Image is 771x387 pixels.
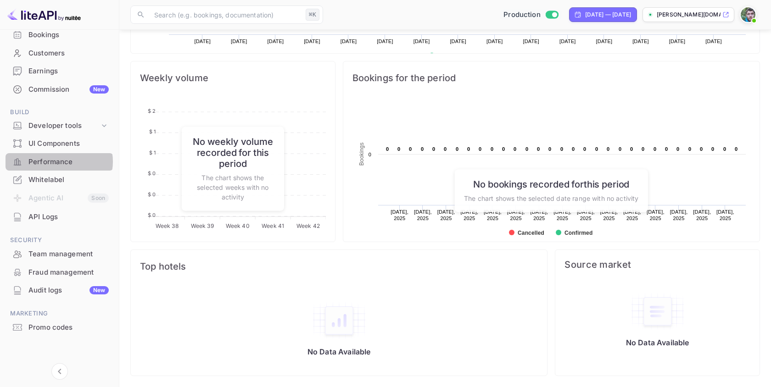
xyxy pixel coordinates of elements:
[191,222,214,229] tspan: Week 39
[450,39,466,44] text: [DATE]
[595,146,598,152] text: 0
[6,135,113,152] a: UI Components
[6,26,113,44] div: Bookings
[6,319,113,337] div: Promo codes
[148,107,156,114] tspan: $ 2
[307,347,371,356] p: No Data Available
[464,179,638,190] h6: No bookings recorded for this period
[716,209,734,221] text: [DATE], 2025
[368,152,371,157] text: 0
[156,222,179,229] tspan: Week 38
[6,208,113,225] a: API Logs
[688,146,691,152] text: 0
[28,30,109,40] div: Bookings
[391,209,408,221] text: [DATE], 2025
[28,66,109,77] div: Earnings
[6,44,113,62] div: Customers
[456,146,458,152] text: 0
[28,212,109,222] div: API Logs
[312,301,367,340] img: empty-state-table2.svg
[352,71,750,85] span: Bookings for the period
[642,146,644,152] text: 0
[583,146,586,152] text: 0
[657,11,721,19] p: [PERSON_NAME][DOMAIN_NAME]...
[630,146,633,152] text: 0
[231,39,247,44] text: [DATE]
[89,286,109,294] div: New
[503,10,541,20] span: Production
[500,10,562,20] div: Switch to Sandbox mode
[6,171,113,188] a: Whitelabel
[28,48,109,59] div: Customers
[467,146,470,152] text: 0
[6,44,113,61] a: Customers
[502,146,505,152] text: 0
[669,39,686,44] text: [DATE]
[438,53,461,59] text: Revenue
[226,222,250,229] tspan: Week 40
[262,222,284,229] tspan: Week 41
[619,146,621,152] text: 0
[723,146,726,152] text: 0
[564,259,750,270] span: Source market
[525,146,528,152] text: 0
[491,146,493,152] text: 0
[409,146,412,152] text: 0
[711,146,714,152] text: 0
[537,146,540,152] text: 0
[414,209,432,221] text: [DATE], 2025
[6,282,113,299] div: Audit logsNew
[148,212,156,218] tspan: $ 0
[6,26,113,43] a: Bookings
[6,81,113,99] div: CommissionNew
[670,209,687,221] text: [DATE], 2025
[191,173,274,202] p: The chart shows the selected weeks with no activity
[89,85,109,94] div: New
[741,7,755,22] img: Dermot Murphy
[676,146,679,152] text: 0
[191,136,274,169] h6: No weekly volume recorded for this period
[377,39,393,44] text: [DATE]
[479,146,481,152] text: 0
[564,230,592,236] text: Confirmed
[596,39,613,44] text: [DATE]
[6,62,113,80] div: Earnings
[444,146,447,152] text: 0
[6,319,113,336] a: Promo codes
[28,121,100,131] div: Developer tools
[6,153,113,170] a: Performance
[654,146,656,152] text: 0
[6,107,113,117] span: Build
[630,292,685,331] img: empty-state-table.svg
[148,170,156,177] tspan: $ 0
[432,146,435,152] text: 0
[397,146,400,152] text: 0
[464,193,638,203] p: The chart shows the selected date range with no activity
[486,39,503,44] text: [DATE]
[296,222,320,229] tspan: Week 42
[665,146,668,152] text: 0
[140,71,326,85] span: Weekly volume
[28,285,109,296] div: Audit logs
[149,6,302,24] input: Search (e.g. bookings, documentation)
[413,39,430,44] text: [DATE]
[572,146,575,152] text: 0
[28,157,109,167] div: Performance
[6,282,113,299] a: Audit logsNew
[421,146,424,152] text: 0
[194,39,211,44] text: [DATE]
[6,245,113,263] div: Team management
[149,149,156,155] tspan: $ 1
[6,81,113,98] a: CommissionNew
[607,146,609,152] text: 0
[28,84,109,95] div: Commission
[626,338,689,347] p: No Data Available
[6,135,113,153] div: UI Components
[28,267,109,278] div: Fraud management
[28,138,109,149] div: UI Components
[559,39,576,44] text: [DATE]
[304,39,320,44] text: [DATE]
[28,175,109,185] div: Whitelabel
[6,264,113,282] div: Fraud management
[6,264,113,281] a: Fraud management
